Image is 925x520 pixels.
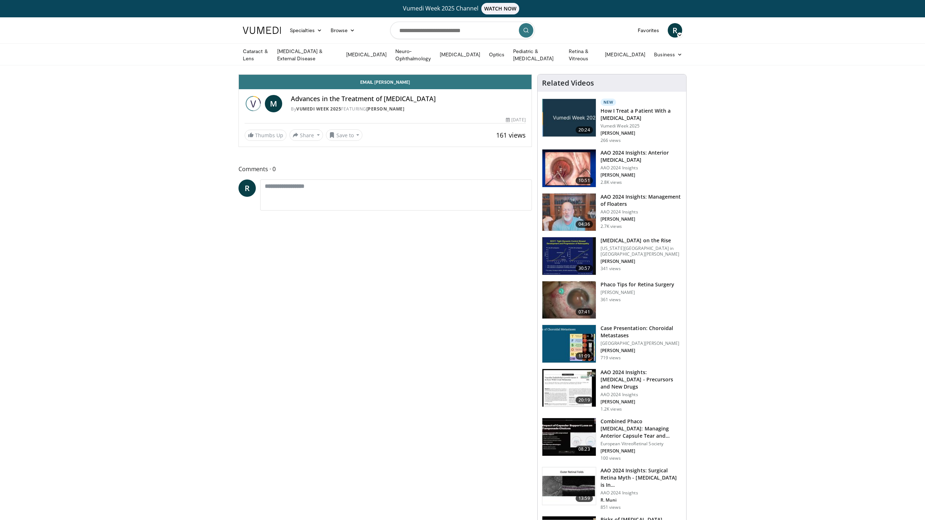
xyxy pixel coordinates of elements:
[601,325,682,339] h3: Case Presentation: Choroidal Metastases
[601,123,682,129] p: Vumedi Week 2025
[576,352,593,360] span: 11:09
[576,126,593,134] span: 20:24
[601,467,682,489] h3: AAO 2024 Insights: Surgical Retina Myth - [MEDICAL_DATA] is In…
[601,490,682,496] p: AAO 2024 Insights
[601,224,622,229] p: 2.7K views
[601,246,682,257] p: [US_STATE][GEOGRAPHIC_DATA] in [GEOGRAPHIC_DATA][PERSON_NAME]
[542,418,682,461] a: 08:23 Combined Phaco [MEDICAL_DATA]: Managing Anterior Capsule Tear and Tampon… European VitreoRe...
[542,281,596,319] img: 2b0bc81e-4ab6-4ab1-8b29-1f6153f15110.150x105_q85_crop-smart_upscale.jpg
[285,23,326,38] a: Specialties
[542,237,596,275] img: 4ce8c11a-29c2-4c44-a801-4e6d49003971.150x105_q85_crop-smart_upscale.jpg
[238,164,532,174] span: Comments 0
[601,216,682,222] p: [PERSON_NAME]
[576,308,593,316] span: 07:41
[542,193,682,231] a: 04:36 AAO 2024 Insights: Management of Floaters AAO 2024 Insights [PERSON_NAME] 2.7K views
[601,165,682,171] p: AAO 2024 Insights
[601,418,682,439] h3: Combined Phaco [MEDICAL_DATA]: Managing Anterior Capsule Tear and Tampon…
[243,27,281,34] img: VuMedi Logo
[239,75,532,89] a: Email [PERSON_NAME]
[391,48,435,62] a: Neuro-Ophthalmology
[291,95,526,103] h4: Advances in the Treatment of [MEDICAL_DATA]
[601,290,675,295] p: [PERSON_NAME]
[542,325,682,363] a: 11:09 Case Presentation: Choroidal Metastases [GEOGRAPHIC_DATA][PERSON_NAME] [PERSON_NAME] 719 views
[650,47,687,62] a: Business
[542,418,596,456] img: 09a5a4c3-e86c-4597-82e4-0e3b8dc31a3b.150x105_q85_crop-smart_upscale.jpg
[601,441,682,447] p: European VitreoRetinal Society
[601,193,682,208] h3: AAO 2024 Insights: Management of Floaters
[542,325,596,363] img: 9cedd946-ce28-4f52-ae10-6f6d7f6f31c7.150x105_q85_crop-smart_upscale.jpg
[326,129,363,141] button: Save to
[273,48,342,62] a: [MEDICAL_DATA] & External Disease
[601,369,682,390] h3: AAO 2024 Insights: [MEDICAL_DATA] - Precursors and New Drugs
[601,348,682,354] p: [PERSON_NAME]
[496,131,526,139] span: 161 views
[601,455,621,461] p: 100 views
[326,23,360,38] a: Browse
[506,117,525,123] div: [DATE]
[601,209,682,215] p: AAO 2024 Insights
[296,106,341,112] a: Vumedi Week 2025
[244,3,681,14] a: Vumedi Week 2025 ChannelWATCH NOW
[291,106,526,112] div: By FEATURING
[601,149,682,164] h3: AAO 2024 Insights: Anterior [MEDICAL_DATA]
[542,281,682,319] a: 07:41 Phaco Tips for Retina Surgery [PERSON_NAME] 361 views
[542,99,596,136] img: 02d29458-18ce-4e7f-be78-7423ab9bdffd.jpg.150x105_q85_crop-smart_upscale.jpg
[601,341,682,346] p: [GEOGRAPHIC_DATA][PERSON_NAME]
[509,48,564,62] a: Pediatric & [MEDICAL_DATA]
[245,95,262,112] img: Vumedi Week 2025
[601,281,675,288] h3: Phaco Tips for Retina Surgery
[576,446,593,453] span: 08:23
[542,149,596,187] img: fd942f01-32bb-45af-b226-b96b538a46e6.150x105_q85_crop-smart_upscale.jpg
[576,396,593,404] span: 20:19
[601,47,650,62] a: [MEDICAL_DATA]
[542,79,594,87] h4: Related Videos
[601,237,682,244] h3: [MEDICAL_DATA] on the Rise
[601,179,622,185] p: 2.8K views
[366,106,405,112] a: [PERSON_NAME]
[239,74,532,75] video-js: Video Player
[265,95,282,112] a: M
[601,107,682,122] h3: How I Treat a Patient With a [MEDICAL_DATA]
[601,392,682,398] p: AAO 2024 Insights
[542,369,596,407] img: df587403-7b55-4f98-89e9-21b63a902c73.150x105_q85_crop-smart_upscale.jpg
[601,266,621,272] p: 341 views
[342,47,391,62] a: [MEDICAL_DATA]
[390,22,535,39] input: Search topics, interventions
[601,448,682,454] p: [PERSON_NAME]
[601,99,616,106] p: New
[542,237,682,275] a: 30:57 [MEDICAL_DATA] on the Rise [US_STATE][GEOGRAPHIC_DATA] in [GEOGRAPHIC_DATA][PERSON_NAME] [P...
[668,23,682,38] a: R
[542,194,596,231] img: 8e655e61-78ac-4b3e-a4e7-f43113671c25.150x105_q85_crop-smart_upscale.jpg
[601,399,682,405] p: [PERSON_NAME]
[576,265,593,272] span: 30:57
[435,47,485,62] a: [MEDICAL_DATA]
[289,129,323,141] button: Share
[485,47,509,62] a: Optics
[576,495,593,502] span: 13:59
[601,259,682,264] p: [PERSON_NAME]
[542,149,682,187] a: 10:51 AAO 2024 Insights: Anterior [MEDICAL_DATA] AAO 2024 Insights [PERSON_NAME] 2.8K views
[601,172,682,178] p: [PERSON_NAME]
[601,504,621,510] p: 851 views
[245,130,287,141] a: Thumbs Up
[564,48,601,62] a: Retina & Vitreous
[238,179,256,197] a: R
[542,467,682,510] a: 13:59 AAO 2024 Insights: Surgical Retina Myth - [MEDICAL_DATA] is In… AAO 2024 Insights R. Muni 8...
[633,23,663,38] a: Favorites
[601,497,682,503] p: R. Muni
[542,99,682,143] a: 20:24 New How I Treat a Patient With a [MEDICAL_DATA] Vumedi Week 2025 [PERSON_NAME] 266 views
[481,3,520,14] span: WATCH NOW
[576,221,593,228] span: 04:36
[238,48,273,62] a: Cataract & Lens
[542,467,596,505] img: b06b2e86-5a00-43b7-b71e-18bec3524f20.150x105_q85_crop-smart_upscale.jpg
[601,406,622,412] p: 1.2K views
[601,138,621,143] p: 266 views
[601,130,682,136] p: [PERSON_NAME]
[576,177,593,184] span: 10:51
[601,297,621,303] p: 361 views
[601,355,621,361] p: 719 views
[542,369,682,412] a: 20:19 AAO 2024 Insights: [MEDICAL_DATA] - Precursors and New Drugs AAO 2024 Insights [PERSON_NAME...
